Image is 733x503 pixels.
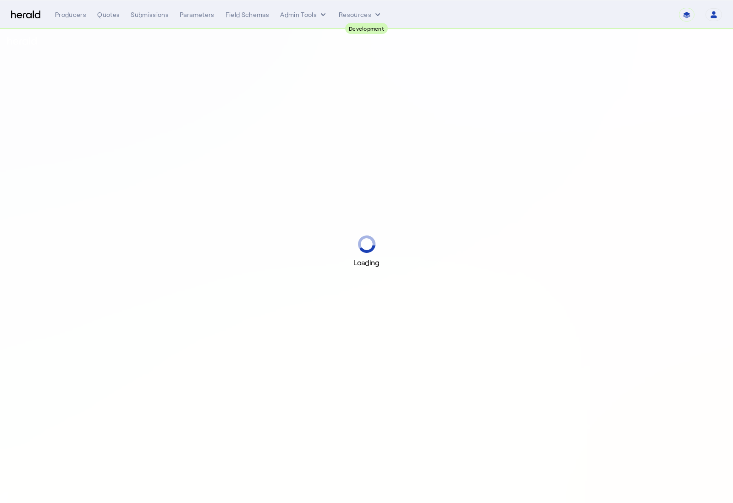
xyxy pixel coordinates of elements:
div: Parameters [180,10,215,19]
div: Submissions [131,10,169,19]
div: Producers [55,10,86,19]
div: Quotes [97,10,120,19]
button: internal dropdown menu [280,10,328,19]
div: Development [345,23,388,34]
img: Herald Logo [11,11,40,19]
div: Field Schemas [226,10,270,19]
button: Resources dropdown menu [339,10,382,19]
